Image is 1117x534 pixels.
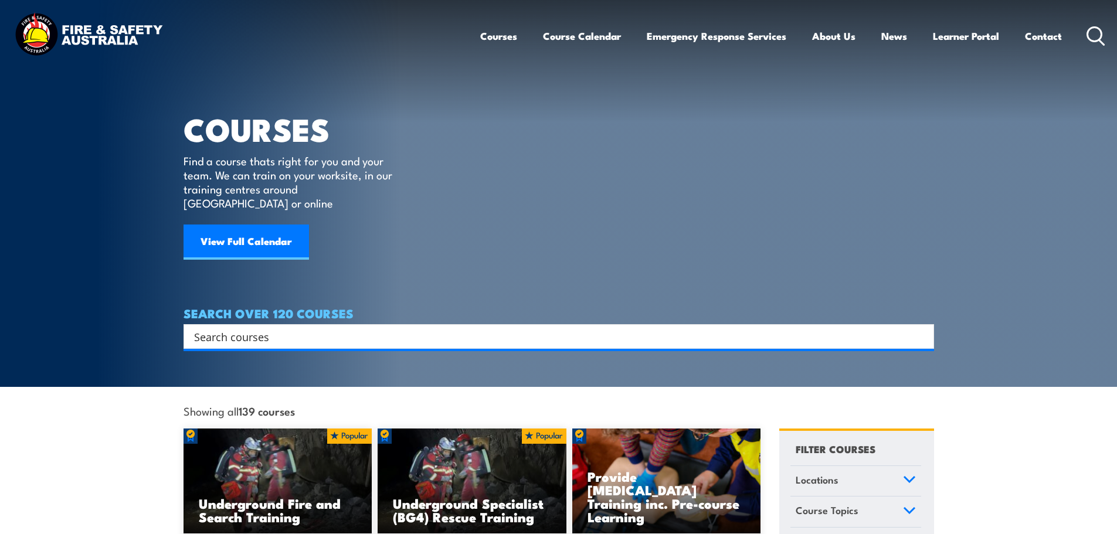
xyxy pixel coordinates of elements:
a: Provide [MEDICAL_DATA] Training inc. Pre-course Learning [572,428,761,534]
a: Course Topics [790,496,921,527]
h4: SEARCH OVER 120 COURSES [184,307,934,319]
a: View Full Calendar [184,225,309,260]
img: Underground mine rescue [184,428,372,534]
h3: Underground Specialist (BG4) Rescue Training [393,496,551,523]
h3: Underground Fire and Search Training [199,496,357,523]
h4: FILTER COURSES [796,441,875,457]
span: Course Topics [796,502,858,518]
input: Search input [194,328,908,345]
p: Find a course thats right for you and your team. We can train on your worksite, in our training c... [184,154,398,210]
a: Course Calendar [543,21,621,52]
a: Underground Fire and Search Training [184,428,372,534]
a: Learner Portal [933,21,999,52]
a: News [881,21,907,52]
span: Locations [796,472,838,488]
a: Emergency Response Services [647,21,786,52]
button: Search magnifier button [914,328,930,345]
h1: COURSES [184,115,409,142]
span: Showing all [184,404,295,417]
a: Contact [1025,21,1062,52]
strong: 139 courses [239,403,295,419]
a: Locations [790,466,921,496]
img: Low Voltage Rescue and Provide CPR [572,428,761,534]
img: Underground mine rescue [378,428,566,534]
h3: Provide [MEDICAL_DATA] Training inc. Pre-course Learning [588,470,746,523]
form: Search form [196,328,911,345]
a: Underground Specialist (BG4) Rescue Training [378,428,566,534]
a: Courses [480,21,517,52]
a: About Us [812,21,855,52]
